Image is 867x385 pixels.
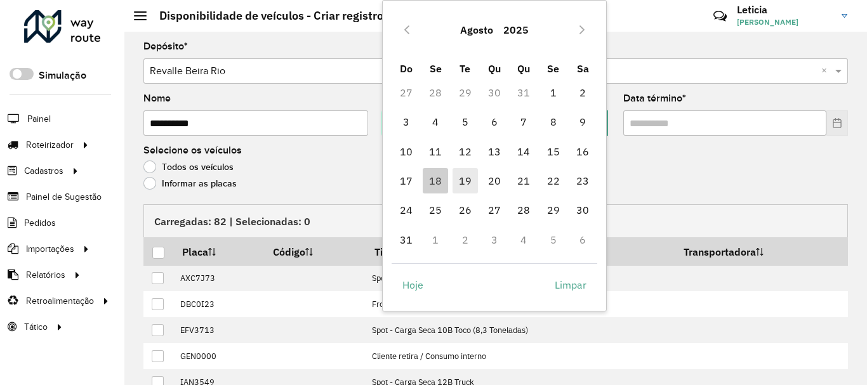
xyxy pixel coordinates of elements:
th: Código [264,238,366,265]
td: 28 [509,195,538,225]
td: 17 [392,166,421,195]
td: 28 [421,78,450,107]
span: 26 [453,197,478,223]
span: 20 [482,168,507,193]
button: Previous Month [397,20,417,40]
span: 24 [394,197,419,223]
td: 20 [480,166,509,195]
label: Data término [623,91,686,106]
th: Tipo de veículo [366,238,675,265]
label: Todos os veículos [143,160,234,173]
span: 17 [394,168,419,193]
span: Relatórios [26,268,65,282]
span: 7 [511,109,536,134]
td: 3 [480,225,509,254]
span: 25 [423,197,448,223]
td: 18 [421,166,450,195]
td: 30 [480,78,509,107]
td: 26 [450,195,479,225]
td: 21 [509,166,538,195]
td: 29 [539,195,568,225]
h3: Leticia [737,4,832,16]
td: 6 [568,225,597,254]
span: Roteirizador [26,138,74,152]
span: 13 [482,139,507,164]
td: 13 [480,137,509,166]
td: Spot - Frota Leve [366,265,675,291]
span: Clear all [821,63,832,79]
td: 10 [392,137,421,166]
button: Hoje [392,272,434,297]
td: 27 [480,195,509,225]
span: Do [400,62,413,75]
label: Depósito [143,39,188,54]
span: Tático [24,320,48,334]
td: 6 [480,107,509,136]
td: 22 [539,166,568,195]
span: 6 [482,109,507,134]
span: 5 [453,109,478,134]
span: 15 [541,139,566,164]
span: Qu [488,62,501,75]
td: 16 [568,137,597,166]
td: 30 [568,195,597,225]
td: 31 [509,78,538,107]
div: Carregadas: 82 | Selecionadas: 0 [143,204,848,237]
label: Informar as placas [143,177,237,190]
span: Hoje [402,277,423,292]
span: 30 [570,197,595,223]
td: EFV3713 [173,317,263,343]
td: 27 [392,78,421,107]
span: 14 [511,139,536,164]
td: DBC0I23 [173,291,263,317]
a: Contato Rápido [706,3,734,30]
span: Cadastros [24,164,63,178]
span: 27 [482,197,507,223]
button: Limpar [544,272,597,297]
td: 9 [568,107,597,136]
label: Selecione os veículos [143,143,242,158]
span: 3 [394,109,419,134]
td: 24 [392,195,421,225]
td: 12 [450,137,479,166]
span: [PERSON_NAME] [737,16,832,28]
span: 1 [541,80,566,105]
span: 12 [453,139,478,164]
span: 31 [394,227,419,252]
span: Painel de Sugestão [26,190,102,204]
td: 19 [450,166,479,195]
td: AXC7J73 [173,265,263,291]
td: GEN0000 [173,343,263,369]
span: 18 [423,168,448,193]
td: 23 [568,166,597,195]
td: 5 [450,107,479,136]
span: 22 [541,168,566,193]
td: 1 [539,78,568,107]
button: Choose Month [455,15,498,45]
td: Spot - Carga Seca 10B Toco (8,3 Toneladas) [366,317,675,343]
td: Cliente retira / Consumo interno [366,343,675,369]
td: 4 [509,225,538,254]
td: 2 [568,78,597,107]
span: 19 [453,168,478,193]
span: 23 [570,168,595,193]
td: 7 [509,107,538,136]
td: 11 [421,137,450,166]
td: Frota - Baú 6 Baias 3/4 Toco [366,291,675,317]
span: 2 [570,80,595,105]
span: Pedidos [24,216,56,230]
button: Next Month [572,20,592,40]
span: 16 [570,139,595,164]
label: Simulação [39,68,86,83]
td: 15 [539,137,568,166]
span: 11 [423,139,448,164]
span: 8 [541,109,566,134]
td: 4 [421,107,450,136]
span: 9 [570,109,595,134]
span: Importações [26,242,74,256]
span: 29 [541,197,566,223]
span: Painel [27,112,51,126]
button: Choose Year [498,15,534,45]
td: 2 [450,225,479,254]
th: Placa [173,238,263,265]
